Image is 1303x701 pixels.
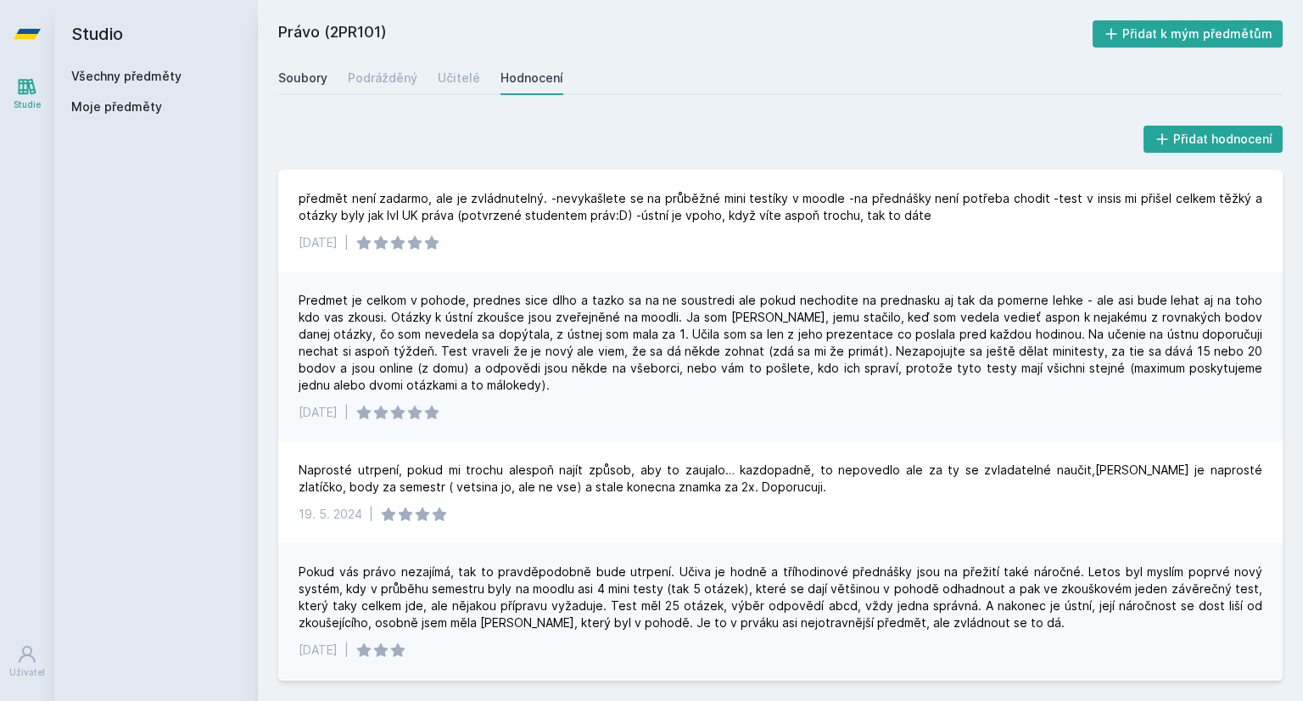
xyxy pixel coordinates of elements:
font: Predmet je celkom v pohode, prednes sice dlho a tazko sa na ne soustredi ale pokud nechodite na p... [299,293,1266,392]
font: Právo (2PR101) [278,23,387,41]
font: [DATE] [299,642,338,657]
a: Studie [3,68,51,120]
font: | [344,235,349,250]
button: Přidat hodnocení [1144,126,1283,153]
font: předmět není zadarmo, ale je zvládnutelný. -nevykašlete se na průběžné mini testíky v moodle -na ... [299,191,1266,222]
font: Soubory [278,70,327,85]
a: Uživatel [3,636,51,687]
font: [DATE] [299,235,338,250]
font: Přidat hodnocení [1173,132,1272,146]
font: Přidat k mým předmětům [1122,26,1272,41]
font: Podrážděný [348,70,417,85]
font: Učitelé [438,70,480,85]
font: | [369,507,373,521]
font: 19. 5. 2024 [299,507,362,521]
font: [DATE] [299,405,338,419]
font: Hodnocení [501,70,563,85]
a: Učitelé [438,61,480,95]
font: Studio [71,24,123,44]
font: | [344,642,349,657]
font: Studie [14,99,41,109]
font: Naprosté utrpení, pokud mi trochu alespoň najít způsob, aby to zaujalo… kazdopadně, to nepovedlo ... [299,463,1266,494]
a: Podrážděný [348,61,417,95]
font: Uživatel [9,667,45,677]
font: | [344,405,349,419]
a: Hodnocení [501,61,563,95]
a: Všechny předměty [71,69,182,83]
button: Přidat k mým předmětům [1093,20,1283,48]
font: Pokud vás právo nezajímá, tak to pravděpodobně bude utrpení. Učiva je hodně a tříhodinové přednáš... [299,564,1266,630]
a: Soubory [278,61,327,95]
font: Moje předměty [71,99,162,114]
